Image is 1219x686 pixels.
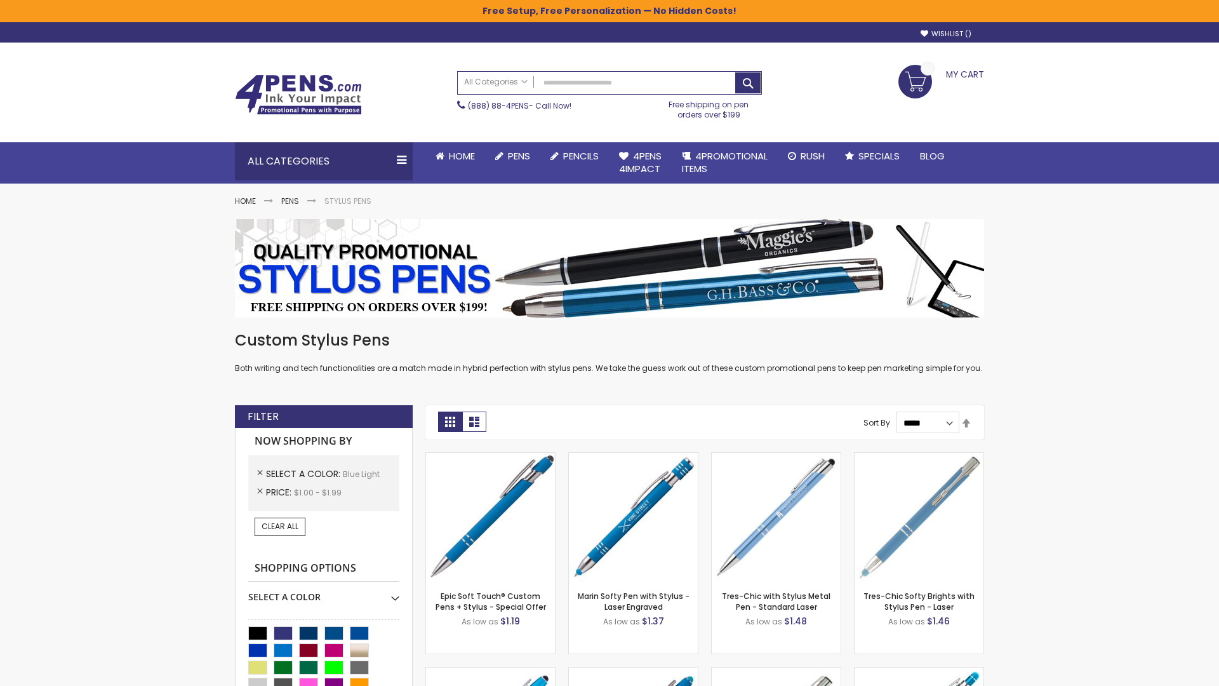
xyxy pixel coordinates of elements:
a: 4P-MS8B-Blue - Light [426,452,555,463]
a: Marin Softy Pen with Stylus - Laser Engraved [578,591,689,612]
div: Free shipping on pen orders over $199 [656,95,763,120]
strong: Filter [248,410,279,424]
div: All Categories [235,142,413,180]
span: Rush [801,149,825,163]
span: As low as [462,616,498,627]
a: Phoenix Softy Brights with Stylus Pen - Laser-Blue - Light [855,667,983,678]
img: Tres-Chic with Stylus Metal Pen - Standard Laser-Blue - Light [712,453,841,582]
a: Blog [910,142,955,170]
strong: Grid [438,412,462,432]
span: Pens [508,149,530,163]
span: Specials [858,149,900,163]
span: As low as [745,616,782,627]
a: Specials [835,142,910,170]
a: All Categories [458,72,534,93]
strong: Now Shopping by [248,428,399,455]
img: Marin Softy Pen with Stylus - Laser Engraved-Blue - Light [569,453,698,582]
span: Blue Light [343,469,380,480]
a: Clear All [255,518,305,535]
img: 4Pens Custom Pens and Promotional Products [235,74,362,115]
span: Pencils [563,149,599,163]
div: Select A Color [248,582,399,603]
span: - Call Now! [468,100,571,111]
a: Epic Soft Touch® Custom Pens + Stylus - Special Offer [436,591,546,612]
span: Clear All [262,521,298,532]
span: Select A Color [266,467,343,480]
span: 4PROMOTIONAL ITEMS [682,149,768,175]
a: Home [425,142,485,170]
span: $1.00 - $1.99 [294,487,342,498]
a: Pens [281,196,299,206]
a: Tres-Chic with Stylus Metal Pen - Standard Laser-Blue - Light [712,452,841,463]
label: Sort By [863,417,890,428]
span: 4Pens 4impact [619,149,662,175]
span: $1.48 [784,615,807,628]
span: $1.19 [500,615,520,628]
a: Pens [485,142,540,170]
img: Stylus Pens [235,219,984,318]
span: Price [266,486,294,499]
a: Marin Softy Pen with Stylus - Laser Engraved-Blue - Light [569,452,698,463]
a: (888) 88-4PENS [468,100,529,111]
strong: Stylus Pens [324,196,371,206]
a: 4Pens4impact [609,142,672,184]
img: Tres-Chic Softy Brights with Stylus Pen - Laser-Blue - Light [855,453,983,582]
a: 4PROMOTIONALITEMS [672,142,778,184]
a: Tres-Chic Softy Brights with Stylus Pen - Laser-Blue - Light [855,452,983,463]
a: Home [235,196,256,206]
a: Tres-Chic Softy Brights with Stylus Pen - Laser [863,591,975,612]
div: Both writing and tech functionalities are a match made in hybrid perfection with stylus pens. We ... [235,330,984,374]
span: As low as [888,616,925,627]
span: All Categories [464,77,528,87]
a: Ellipse Stylus Pen - Standard Laser-Blue - Light [426,667,555,678]
a: Tres-Chic Touch Pen - Standard Laser-Blue - Light [712,667,841,678]
a: Rush [778,142,835,170]
a: Tres-Chic with Stylus Metal Pen - Standard Laser [722,591,830,612]
span: $1.46 [927,615,950,628]
span: Blog [920,149,945,163]
a: Ellipse Softy Brights with Stylus Pen - Laser-Blue - Light [569,667,698,678]
span: As low as [603,616,640,627]
a: Wishlist [921,29,971,39]
strong: Shopping Options [248,555,399,582]
a: Pencils [540,142,609,170]
span: $1.37 [642,615,664,628]
h1: Custom Stylus Pens [235,330,984,351]
img: 4P-MS8B-Blue - Light [426,453,555,582]
span: Home [449,149,475,163]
